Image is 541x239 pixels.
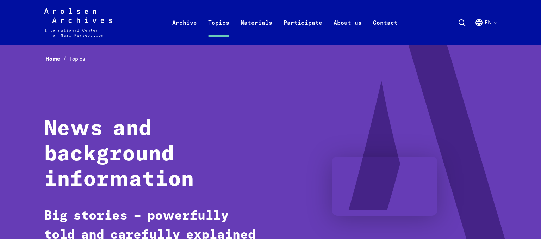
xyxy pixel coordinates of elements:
a: Materials [235,17,278,45]
h1: News and background information [44,116,258,192]
a: Home [45,55,69,62]
button: English, language selection [475,18,497,44]
a: Archive [167,17,203,45]
a: Participate [278,17,328,45]
a: About us [328,17,367,45]
nav: Primary [167,8,403,37]
a: Topics [203,17,235,45]
nav: Breadcrumb [44,54,497,65]
span: Topics [69,55,85,62]
a: Contact [367,17,403,45]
